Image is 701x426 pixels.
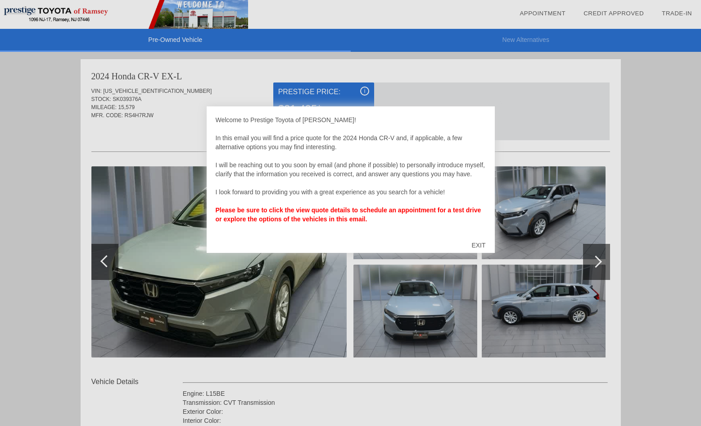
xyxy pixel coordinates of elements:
[583,10,644,17] a: Credit Approved
[662,10,692,17] a: Trade-In
[520,10,565,17] a: Appointment
[462,232,494,259] div: EXIT
[216,206,481,223] b: Please be sure to click the view quote details to schedule an appointment for a test drive or exp...
[216,115,486,233] div: Welcome to Prestige Toyota of [PERSON_NAME]! In this email you will find a price quote for the 20...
